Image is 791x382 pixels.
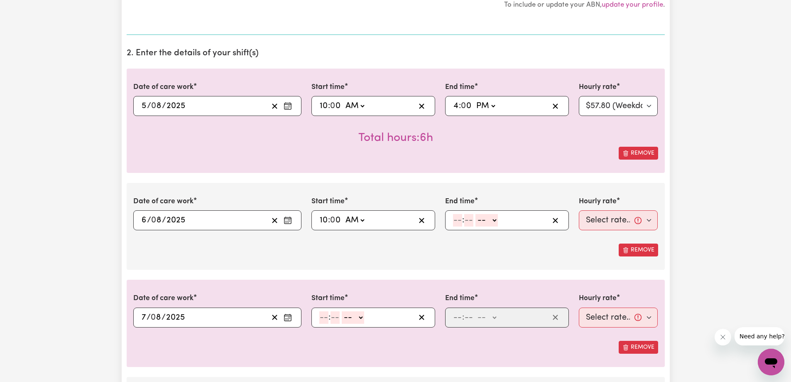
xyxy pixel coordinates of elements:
[152,100,162,112] input: --
[319,311,328,324] input: --
[445,82,475,93] label: End time
[162,101,166,111] span: /
[453,311,462,324] input: --
[151,216,156,224] span: 0
[504,1,665,8] small: To include or update your ABN, .
[464,311,473,324] input: --
[464,214,473,227] input: --
[619,244,658,256] button: Remove this shift
[579,293,617,304] label: Hourly rate
[311,82,345,93] label: Start time
[162,313,166,322] span: /
[461,102,466,110] span: 0
[147,101,151,111] span: /
[331,214,341,227] input: --
[445,196,475,207] label: End time
[735,327,784,345] iframe: Message from company
[162,216,166,225] span: /
[579,82,617,93] label: Hourly rate
[459,101,461,111] span: :
[715,329,731,345] iframe: Close message
[462,216,464,225] span: :
[268,311,281,324] button: Clear date
[358,132,433,144] span: Total hours worked: 6 hours
[579,196,617,207] label: Hourly rate
[133,196,193,207] label: Date of care work
[311,196,345,207] label: Start time
[461,100,472,112] input: --
[151,313,156,322] span: 0
[453,100,459,112] input: --
[281,100,294,112] button: Enter the date of care work
[328,313,331,322] span: :
[141,214,147,227] input: --
[141,311,147,324] input: --
[152,214,162,227] input: --
[328,216,330,225] span: :
[166,100,186,112] input: ----
[331,311,340,324] input: --
[330,216,335,224] span: 0
[281,214,294,227] button: Enter the date of care work
[268,214,281,227] button: Clear date
[758,349,784,375] iframe: Button to launch messaging window
[133,293,193,304] label: Date of care work
[133,82,193,93] label: Date of care work
[141,100,147,112] input: --
[445,293,475,304] label: End time
[281,311,294,324] button: Enter the date of care work
[319,214,328,227] input: --
[147,216,151,225] span: /
[602,1,663,8] a: update your profile
[268,100,281,112] button: Clear date
[127,48,665,59] h2: 2. Enter the details of your shift(s)
[453,214,462,227] input: --
[328,101,330,111] span: :
[462,313,464,322] span: :
[619,147,658,160] button: Remove this shift
[5,6,50,12] span: Need any help?
[147,313,151,322] span: /
[330,102,335,110] span: 0
[619,341,658,354] button: Remove this shift
[151,102,156,110] span: 0
[311,293,345,304] label: Start time
[331,100,341,112] input: --
[319,100,328,112] input: --
[151,311,162,324] input: --
[166,214,186,227] input: ----
[166,311,185,324] input: ----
